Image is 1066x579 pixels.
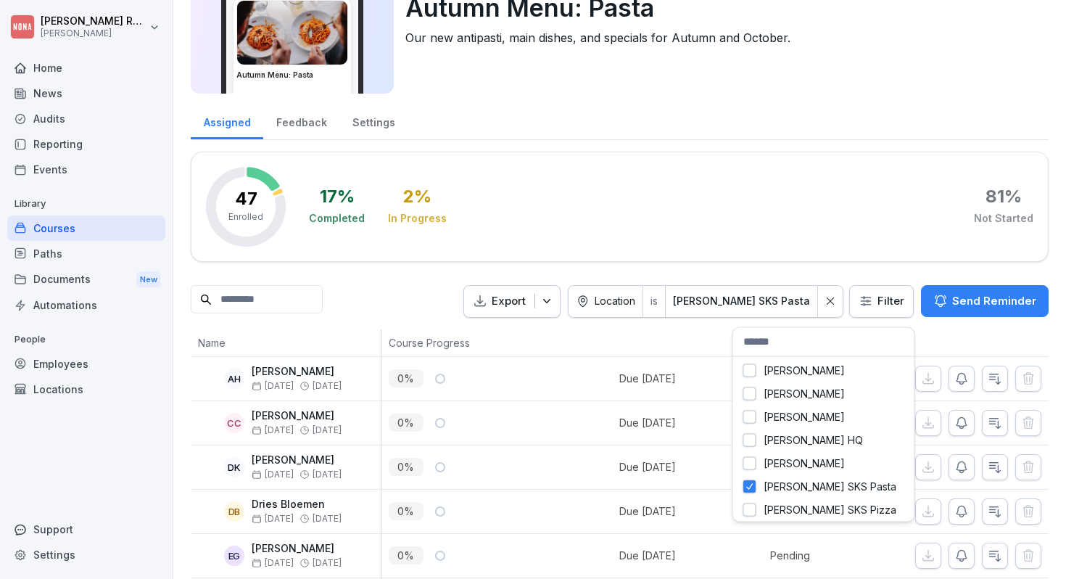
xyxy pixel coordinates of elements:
[764,480,896,493] p: [PERSON_NAME] SKS Pasta
[764,410,845,423] p: [PERSON_NAME]
[764,456,845,469] p: [PERSON_NAME]
[764,503,896,516] p: [PERSON_NAME] SKS Pizza
[952,293,1036,309] p: Send Reminder
[764,364,845,377] p: [PERSON_NAME]
[764,387,845,400] p: [PERSON_NAME]
[492,293,526,310] p: Export
[764,433,863,446] p: [PERSON_NAME] HQ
